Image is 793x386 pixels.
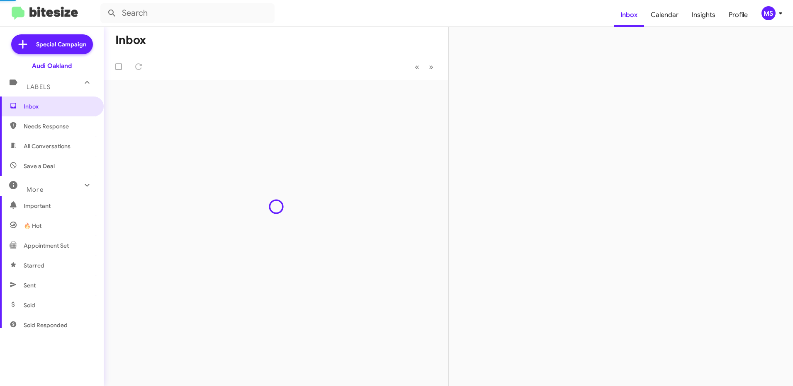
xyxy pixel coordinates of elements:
[754,6,784,20] button: MS
[644,3,685,27] a: Calendar
[24,162,55,170] span: Save a Deal
[424,58,438,75] button: Next
[32,62,72,70] div: Audi Oakland
[410,58,438,75] nav: Page navigation example
[415,62,419,72] span: «
[24,321,68,329] span: Sold Responded
[27,186,44,193] span: More
[24,122,94,130] span: Needs Response
[761,6,776,20] div: MS
[27,83,51,91] span: Labels
[24,142,71,150] span: All Conversations
[429,62,433,72] span: »
[410,58,424,75] button: Previous
[11,34,93,54] a: Special Campaign
[614,3,644,27] a: Inbox
[685,3,722,27] a: Insights
[24,281,36,289] span: Sent
[24,202,94,210] span: Important
[100,3,275,23] input: Search
[24,102,94,111] span: Inbox
[24,222,41,230] span: 🔥 Hot
[24,261,44,270] span: Starred
[24,241,69,250] span: Appointment Set
[24,301,35,309] span: Sold
[36,40,86,48] span: Special Campaign
[722,3,754,27] a: Profile
[115,34,146,47] h1: Inbox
